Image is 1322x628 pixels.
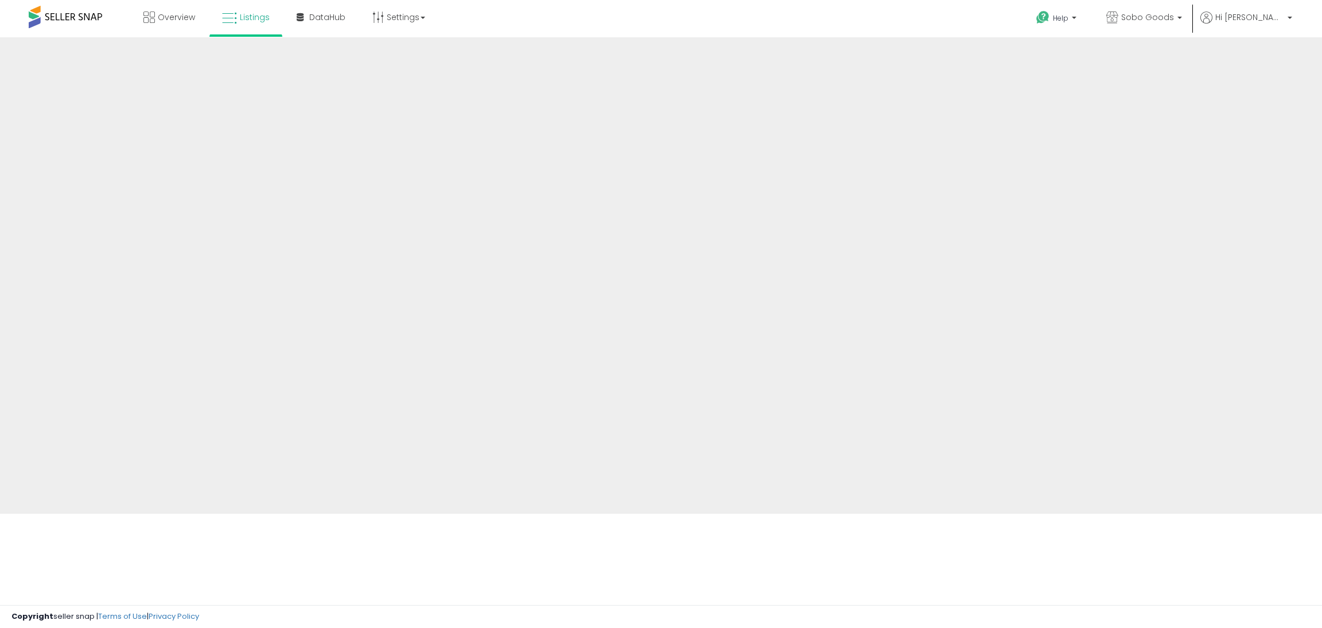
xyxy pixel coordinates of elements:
[1027,2,1088,37] a: Help
[1121,11,1174,23] span: Sobo Goods
[1200,11,1292,37] a: Hi [PERSON_NAME]
[240,11,270,23] span: Listings
[1215,11,1284,23] span: Hi [PERSON_NAME]
[1036,10,1050,25] i: Get Help
[309,11,345,23] span: DataHub
[1053,13,1068,23] span: Help
[158,11,195,23] span: Overview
